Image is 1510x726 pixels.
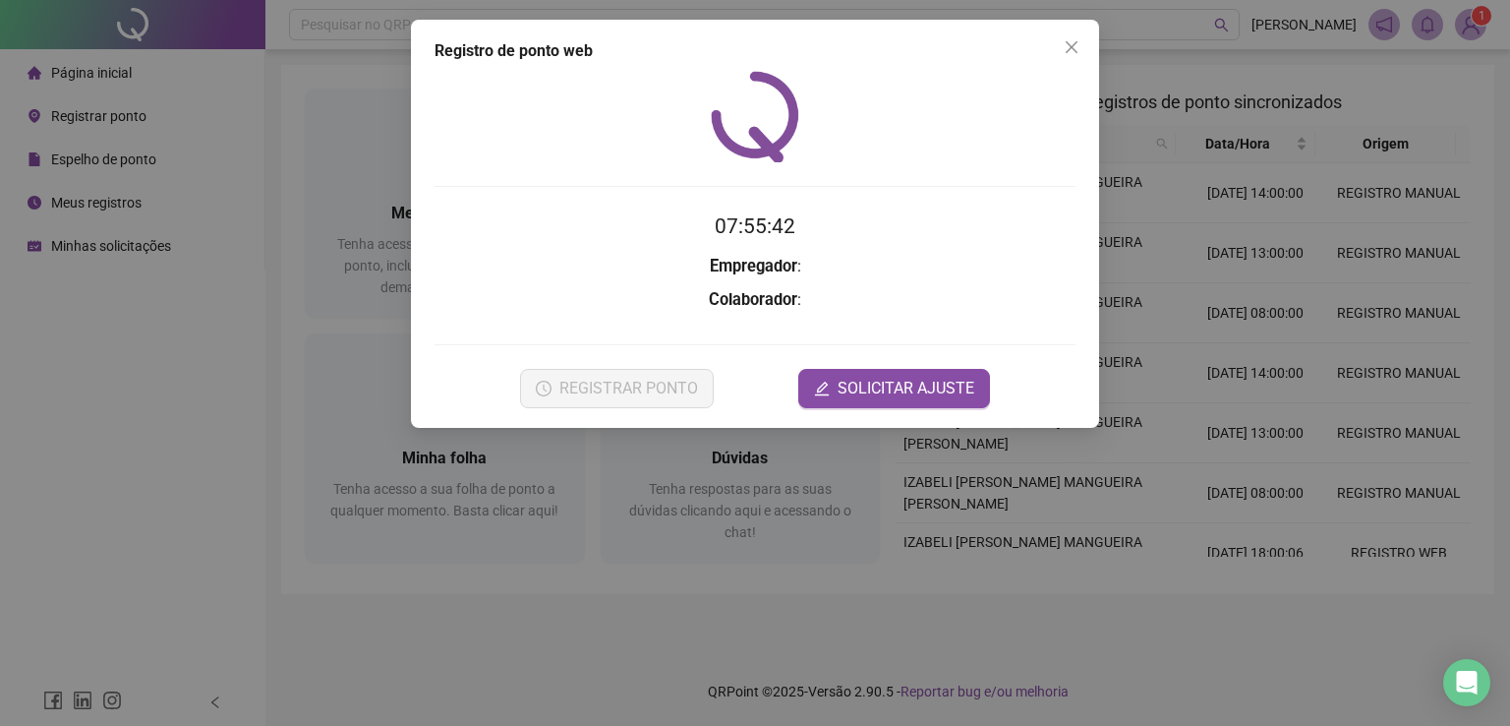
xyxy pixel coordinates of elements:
[435,287,1075,313] h3: :
[1443,659,1490,706] div: Open Intercom Messenger
[435,254,1075,279] h3: :
[435,39,1075,63] div: Registro de ponto web
[1056,31,1087,63] button: Close
[798,369,990,408] button: editSOLICITAR AJUSTE
[520,369,714,408] button: REGISTRAR PONTO
[838,377,974,400] span: SOLICITAR AJUSTE
[709,290,797,309] strong: Colaborador
[1064,39,1079,55] span: close
[710,257,797,275] strong: Empregador
[814,381,830,396] span: edit
[711,71,799,162] img: QRPoint
[715,214,795,238] time: 07:55:42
